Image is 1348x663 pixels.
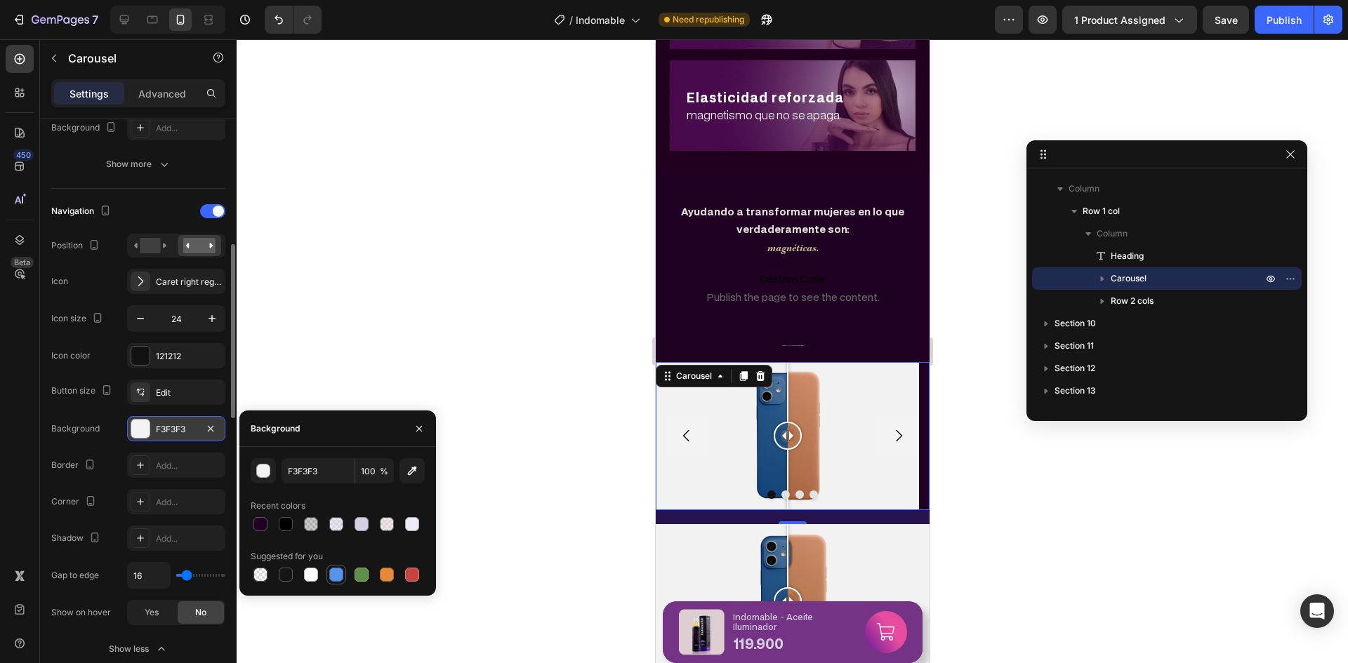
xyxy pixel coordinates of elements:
[1074,13,1165,27] span: 1 product assigned
[92,11,98,28] p: 7
[51,569,99,582] div: Gap to edge
[156,276,222,288] div: Caret right regular
[195,606,206,619] span: No
[51,349,91,362] div: Icon color
[51,119,119,138] div: Background
[156,496,222,509] div: Add...
[51,382,115,401] div: Button size
[70,86,109,101] p: Settings
[51,275,68,288] div: Icon
[1055,384,1096,398] span: Section 13
[51,309,106,328] div: Icon size
[109,642,168,656] div: Show less
[282,458,355,483] input: Eg: FFFFFF
[51,236,103,255] div: Position
[51,493,99,511] div: Corner
[51,529,103,548] div: Shadow
[13,149,34,161] div: 450
[156,122,222,135] div: Add...
[265,6,322,34] div: Undo/Redo
[1111,272,1147,286] span: Carousel
[1055,361,1095,375] span: Section 12
[1083,204,1120,218] span: Row 1 col
[51,456,98,475] div: Border
[1111,249,1144,263] span: Heading
[1097,227,1128,241] span: Column
[1300,594,1334,628] div: Open Intercom Messenger
[251,422,300,435] div: Background
[673,13,744,26] span: Need republishing
[156,387,222,399] div: Edit
[145,606,159,619] span: Yes
[1267,13,1302,27] div: Publish
[51,606,111,619] div: Show on hover
[251,500,305,512] div: Recent colors
[51,202,114,221] div: Navigation
[1215,14,1238,26] span: Save
[656,39,930,663] iframe: Design area
[51,422,100,435] div: Background
[156,350,222,363] div: 121212
[1255,6,1314,34] button: Publish
[128,563,170,588] input: Auto
[68,50,187,67] p: Carousel
[1062,6,1197,34] button: 1 product assigned
[1055,339,1094,353] span: Section 11
[11,257,34,268] div: Beta
[6,6,105,34] button: 7
[106,157,171,171] div: Show more
[156,423,197,436] div: F3F3F3
[569,13,573,27] span: /
[156,460,222,472] div: Add...
[1203,6,1249,34] button: Save
[251,550,323,563] div: Suggested for you
[576,13,625,27] span: Indomable
[156,533,222,545] div: Add...
[380,465,388,478] span: %
[1069,182,1099,196] span: Column
[1111,294,1154,308] span: Row 2 cols
[51,152,225,177] button: Show more
[1055,316,1096,330] span: Section 10
[51,636,225,662] button: Show less
[138,86,186,101] p: Advanced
